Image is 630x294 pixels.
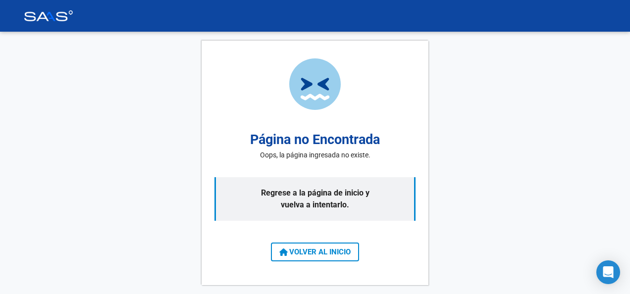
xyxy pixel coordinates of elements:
[260,150,370,160] p: Oops, la página ingresada no existe.
[24,10,73,21] img: Logo SAAS
[250,130,380,150] h2: Página no Encontrada
[271,243,359,261] button: VOLVER AL INICIO
[289,58,341,110] img: page-not-found
[596,260,620,284] div: Open Intercom Messenger
[214,177,416,221] p: Regrese a la página de inicio y vuelva a intentarlo.
[279,247,351,256] span: VOLVER AL INICIO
